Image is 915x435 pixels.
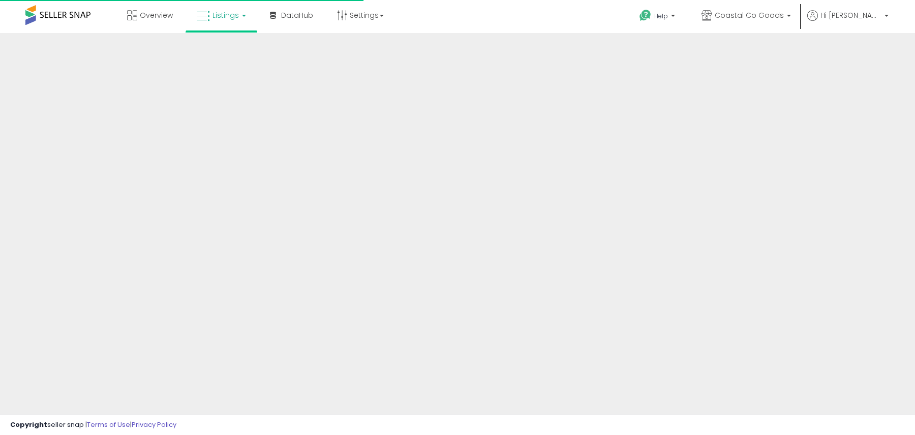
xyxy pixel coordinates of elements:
span: Overview [140,10,173,20]
span: Help [654,12,668,20]
div: seller snap | | [10,420,176,430]
span: Hi [PERSON_NAME] [820,10,881,20]
a: Privacy Policy [132,420,176,429]
span: DataHub [281,10,313,20]
i: Get Help [639,9,652,22]
a: Terms of Use [87,420,130,429]
span: Coastal Co Goods [715,10,784,20]
a: Hi [PERSON_NAME] [807,10,889,33]
a: Help [631,2,685,33]
strong: Copyright [10,420,47,429]
span: Listings [212,10,239,20]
